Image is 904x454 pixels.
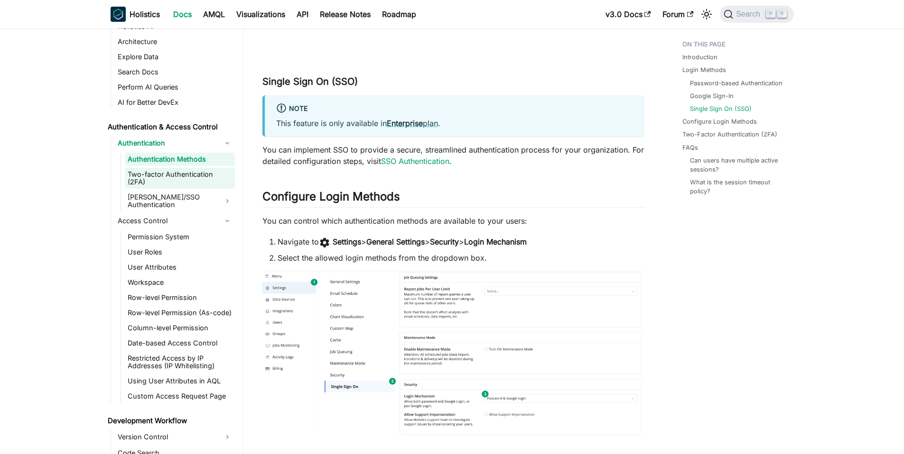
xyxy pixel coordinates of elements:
[699,7,714,22] button: Switch between dark and light mode (currently light mode)
[101,28,243,454] nav: Docs sidebar
[464,237,527,246] strong: Login Mechanism
[115,50,235,64] a: Explore Data
[682,65,726,74] a: Login Methods
[125,374,235,388] a: Using User Attributes in AQL
[125,352,235,372] a: Restricted Access by IP Addresses (IP Whitelisting)
[766,9,775,18] kbd: ⌘
[231,7,291,22] a: Visualizations
[168,7,197,22] a: Docs
[387,118,423,128] strong: Enterprise
[276,118,633,129] p: This feature is only available in .
[125,306,235,319] a: Row-level Permission (As-code)
[125,153,235,166] a: Authentication Methods
[125,245,235,259] a: User Roles
[682,53,718,62] a: Introduction
[262,271,644,436] img: Single Sign On
[115,429,235,445] a: Version Control
[777,9,787,18] kbd: K
[115,213,235,228] a: Access Control
[682,143,698,152] a: FAQs
[115,65,235,79] a: Search Docs
[276,103,633,115] div: Note
[111,7,126,22] img: Holistics
[105,120,235,134] a: Authentication & Access Control
[125,230,235,244] a: Permission System
[333,237,361,246] strong: Settings
[430,237,459,246] strong: Security
[682,130,777,139] a: Two-Factor Authentication (2FA)
[682,117,757,126] a: Configure Login Methods
[657,7,699,22] a: Forum
[262,190,644,208] h2: Configure Login Methods
[381,156,449,166] a: SSO Authentication
[125,261,235,274] a: User Attributes
[690,79,783,88] a: Password-based Authentication
[130,9,160,20] b: Holistics
[115,35,235,48] a: Architecture
[125,291,235,304] a: Row-level Permission
[125,168,235,189] a: Two-factor Authentication (2FA)
[720,6,793,23] button: Search (Command+K)
[690,156,784,174] a: Can users have multiple active sessions?
[600,7,657,22] a: v3.0 Docs
[314,7,376,22] a: Release Notes
[291,7,314,22] a: API
[105,414,235,427] a: Development Workflow
[690,104,752,113] a: Single Sign On (SSO)
[366,237,425,246] strong: General Settings
[125,390,235,403] a: Custom Access Request Page
[278,252,644,263] li: Select the allowed login methods from the dropdown box.
[125,191,235,211] a: [PERSON_NAME]/SSO Authentication
[115,136,235,151] a: Authentication
[387,118,438,128] a: Enterpriseplan
[115,81,235,94] a: Perform AI Queries
[733,10,766,18] span: Search
[262,215,644,227] p: You can control which authentication methods are available to your users:
[115,96,235,109] a: AI for Better DevEx
[690,178,784,196] a: What is the session timeout policy?
[319,237,330,248] span: settings
[125,336,235,350] a: Date-based Access Control
[262,144,644,167] p: You can implement SSO to provide a secure, streamlined authentication process for your organizati...
[125,321,235,335] a: Column-level Permission
[690,91,734,100] a: Google Sign-In
[376,7,422,22] a: Roadmap
[111,7,160,22] a: HolisticsHolistics
[278,236,644,248] li: Navigate to > > >
[197,7,231,22] a: AMQL
[262,76,644,88] h3: Single Sign On (SSO)
[125,276,235,289] a: Workspace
